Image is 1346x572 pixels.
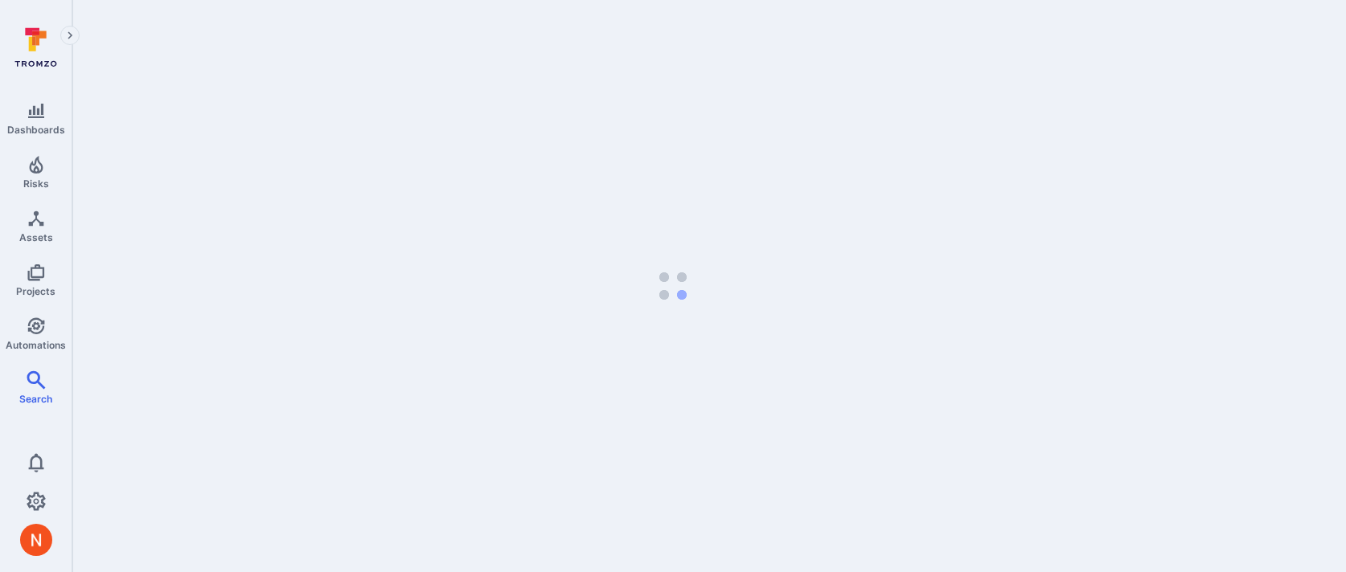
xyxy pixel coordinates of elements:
span: Risks [23,178,49,190]
div: Neeren Patki [20,524,52,556]
span: Projects [16,285,55,297]
i: Expand navigation menu [64,29,76,43]
button: Expand navigation menu [60,26,80,45]
span: Automations [6,339,66,351]
span: Assets [19,231,53,243]
span: Dashboards [7,124,65,136]
img: ACg8ocIprwjrgDQnDsNSk9Ghn5p5-B8DpAKWoJ5Gi9syOE4K59tr4Q=s96-c [20,524,52,556]
span: Search [19,393,52,405]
